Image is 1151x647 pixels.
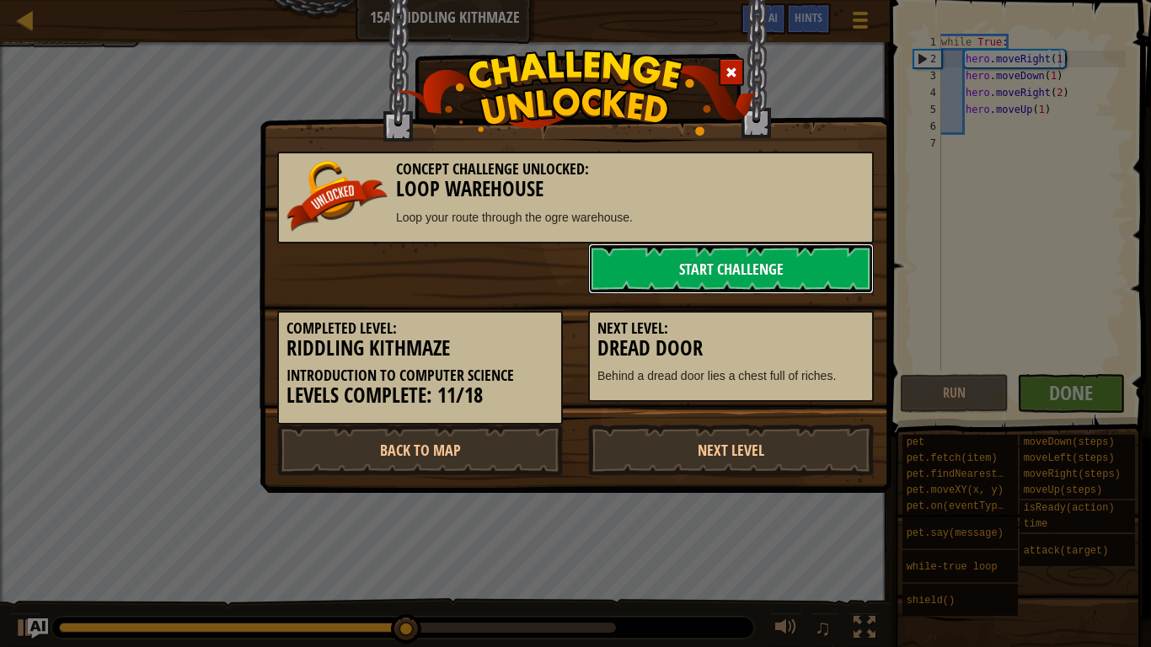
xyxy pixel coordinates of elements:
[286,178,865,201] h3: Loop Warehouse
[396,158,589,179] span: Concept Challenge Unlocked:
[286,320,554,337] h5: Completed Level:
[277,425,563,475] a: Back to Map
[597,320,865,337] h5: Next Level:
[286,161,388,232] img: unlocked_banner.png
[588,243,874,294] a: Start Challenge
[286,209,865,226] p: Loop your route through the ogre warehouse.
[286,384,554,407] h3: Levels Complete: 11/18
[286,367,554,384] h5: Introduction to Computer Science
[597,337,865,360] h3: Dread Door
[286,337,554,360] h3: Riddling Kithmaze
[597,367,865,384] p: Behind a dread door lies a chest full of riches.
[395,50,757,136] img: challenge_unlocked.png
[588,425,874,475] a: Next Level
